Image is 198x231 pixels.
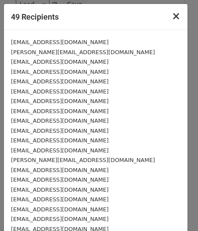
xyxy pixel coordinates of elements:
[154,189,198,231] iframe: Chat Widget
[11,88,109,95] small: [EMAIL_ADDRESS][DOMAIN_NAME]
[11,206,109,213] small: [EMAIL_ADDRESS][DOMAIN_NAME]
[11,147,109,154] small: [EMAIL_ADDRESS][DOMAIN_NAME]
[11,216,109,222] small: [EMAIL_ADDRESS][DOMAIN_NAME]
[11,69,109,75] small: [EMAIL_ADDRESS][DOMAIN_NAME]
[11,49,155,55] small: [PERSON_NAME][EMAIL_ADDRESS][DOMAIN_NAME]
[11,98,109,104] small: [EMAIL_ADDRESS][DOMAIN_NAME]
[11,196,109,203] small: [EMAIL_ADDRESS][DOMAIN_NAME]
[11,59,109,65] small: [EMAIL_ADDRESS][DOMAIN_NAME]
[11,137,109,144] small: [EMAIL_ADDRESS][DOMAIN_NAME]
[11,108,109,114] small: [EMAIL_ADDRESS][DOMAIN_NAME]
[11,128,109,134] small: [EMAIL_ADDRESS][DOMAIN_NAME]
[11,117,109,124] small: [EMAIL_ADDRESS][DOMAIN_NAME]
[11,176,109,183] small: [EMAIL_ADDRESS][DOMAIN_NAME]
[11,39,109,45] small: [EMAIL_ADDRESS][DOMAIN_NAME]
[11,157,155,163] small: [PERSON_NAME][EMAIL_ADDRESS][DOMAIN_NAME]
[172,10,180,22] span: ×
[11,167,109,173] small: [EMAIL_ADDRESS][DOMAIN_NAME]
[11,78,109,85] small: [EMAIL_ADDRESS][DOMAIN_NAME]
[11,11,59,23] h5: 49 Recipients
[11,186,109,193] small: [EMAIL_ADDRESS][DOMAIN_NAME]
[165,4,187,28] button: Close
